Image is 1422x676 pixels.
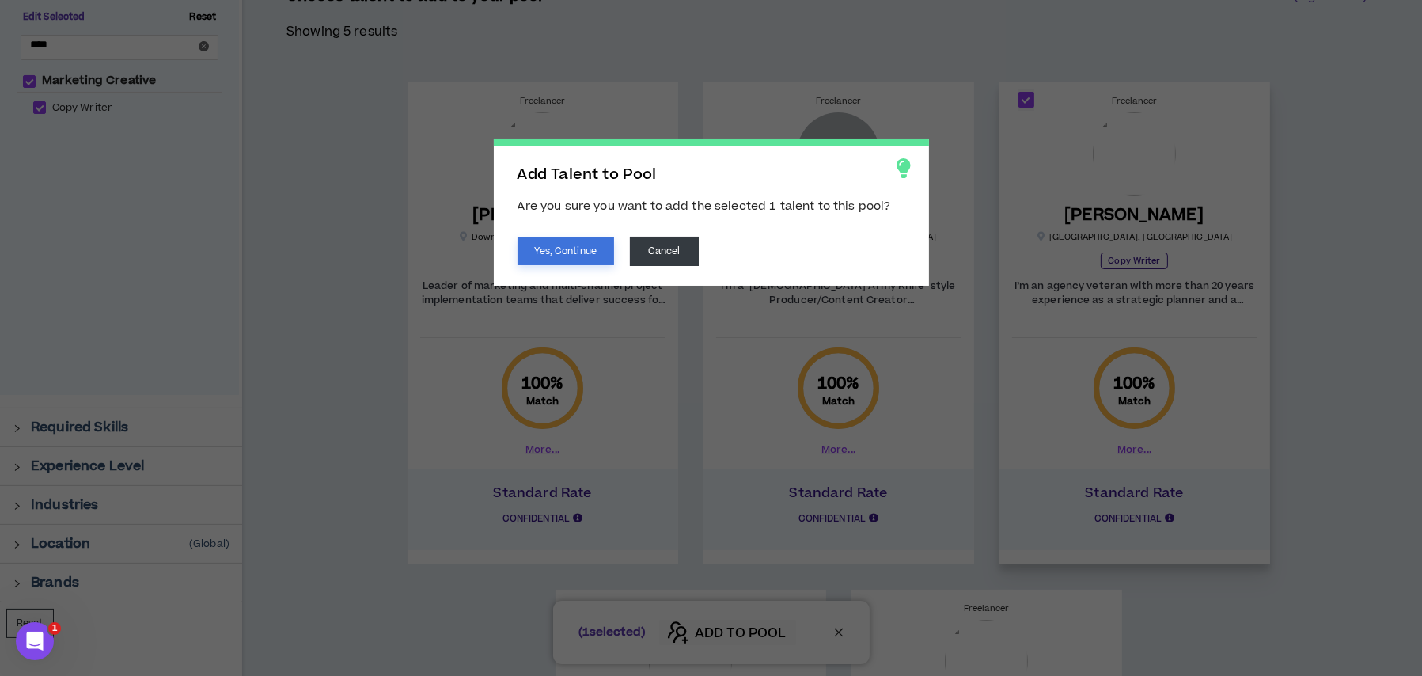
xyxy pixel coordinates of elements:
[16,622,54,660] iframe: Intercom live chat
[518,198,891,215] span: Are you sure you want to add the selected 1 talent to this pool?
[630,237,699,266] button: Cancel
[518,166,905,184] h2: Add Talent to Pool
[48,622,61,635] span: 1
[518,237,614,265] button: Yes, Continue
